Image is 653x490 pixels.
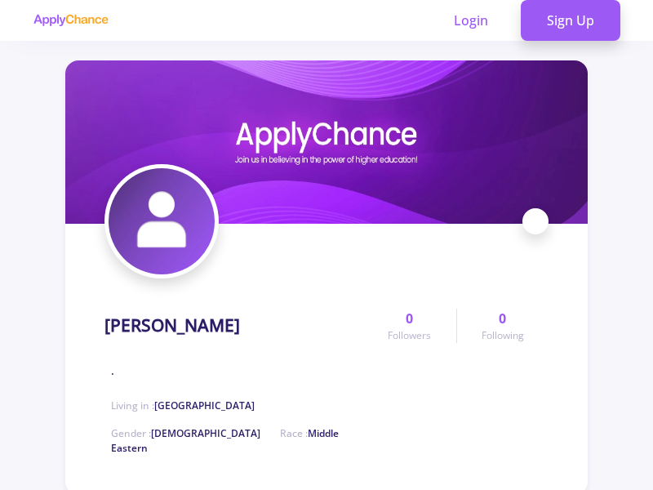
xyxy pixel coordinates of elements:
span: [GEOGRAPHIC_DATA] [154,399,255,412]
span: 0 [406,309,413,328]
img: Fatima Farahanicover image [65,60,588,224]
img: Fatima Farahaniavatar [109,168,215,274]
a: 0Following [456,309,549,343]
span: Middle Eastern [111,426,339,455]
span: Living in : [111,399,255,412]
h1: [PERSON_NAME] [104,315,240,336]
span: [DEMOGRAPHIC_DATA] [151,426,260,440]
span: Followers [388,328,431,343]
a: 0Followers [363,309,455,343]
span: . [111,362,114,379]
span: Gender : [111,426,260,440]
span: Following [482,328,524,343]
span: 0 [499,309,506,328]
img: applychance logo text only [33,14,109,27]
span: Race : [111,426,339,455]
